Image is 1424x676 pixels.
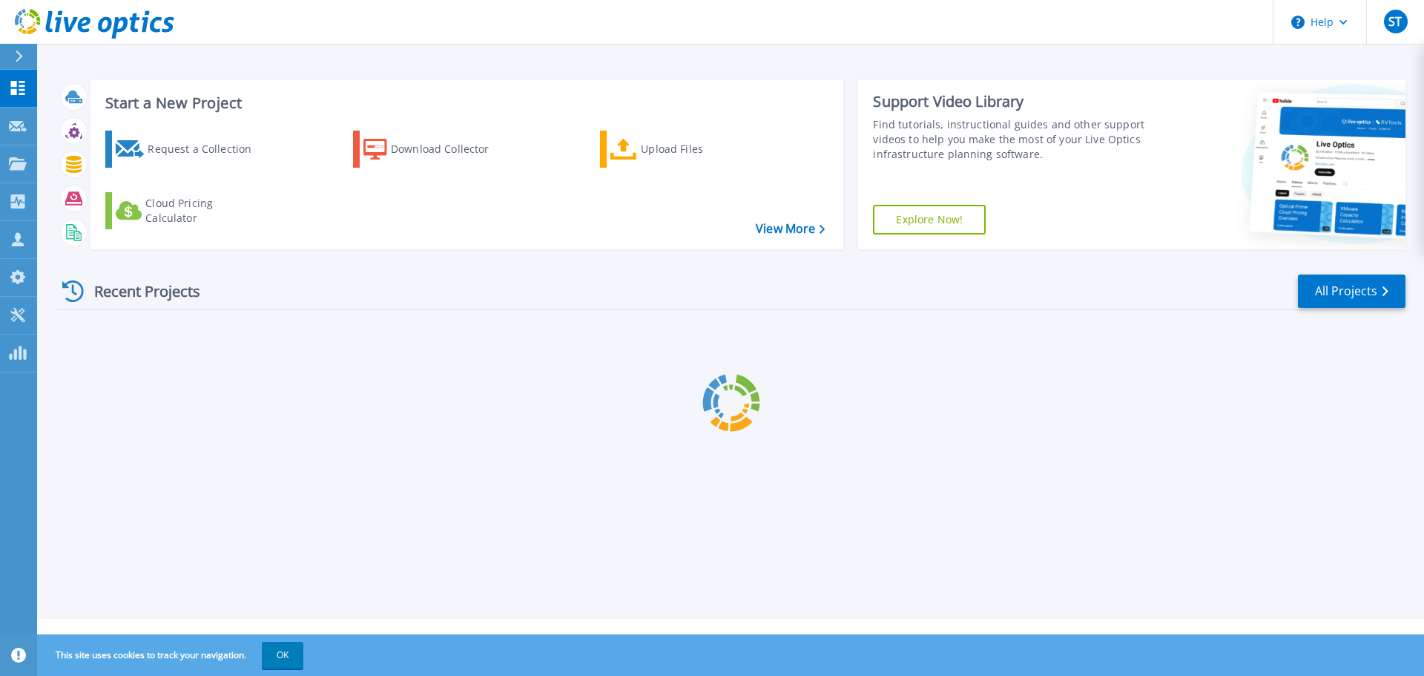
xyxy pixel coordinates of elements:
[641,134,759,164] div: Upload Files
[600,131,765,168] a: Upload Files
[873,92,1152,111] div: Support Video Library
[873,117,1152,162] div: Find tutorials, instructional guides and other support videos to help you make the most of your L...
[873,205,986,234] a: Explore Now!
[1298,275,1405,308] a: All Projects
[1388,16,1402,27] span: ST
[148,134,266,164] div: Request a Collection
[105,131,271,168] a: Request a Collection
[391,134,510,164] div: Download Collector
[105,95,825,111] h3: Start a New Project
[57,273,220,309] div: Recent Projects
[105,192,271,229] a: Cloud Pricing Calculator
[262,642,303,669] button: OK
[756,222,825,236] a: View More
[353,131,518,168] a: Download Collector
[145,196,264,226] div: Cloud Pricing Calculator
[41,642,303,669] span: This site uses cookies to track your navigation.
